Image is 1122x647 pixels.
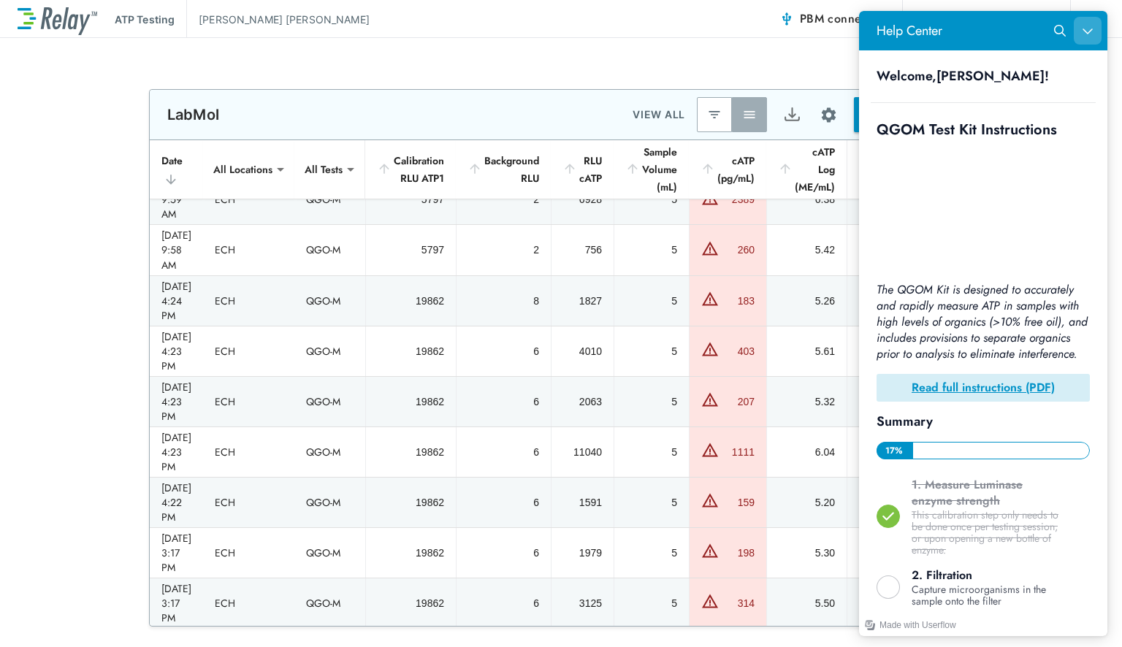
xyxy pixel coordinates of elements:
img: Warning [701,491,719,509]
img: Warning [701,340,719,358]
div: 5 [626,344,677,359]
td: Muestra_5 [847,578,963,628]
td: Muestra_10 [847,276,963,326]
button: Search [187,6,215,34]
td: Muestra_6 [847,478,963,527]
div: [DATE] 4:23 PM [161,329,191,373]
div: 4010 [563,344,602,359]
td: QGO-M [294,175,365,224]
div: 5.30 [779,545,835,560]
img: LuminUltra Relay [18,4,97,35]
div: 2 [468,242,539,257]
p: ATP Testing [115,12,175,27]
div: 19862 [378,495,444,510]
div: 19862 [378,596,444,610]
div: 19862 [378,545,444,560]
div: 5797 [378,242,444,257]
td: Muestra_8 [847,377,963,426]
td: QGO-M [294,578,365,628]
button: Export [774,97,809,132]
div: 2 [468,192,539,207]
td: Muestra_9 [847,427,963,477]
button: Main menu [1083,5,1104,33]
div: [DATE] 3:17 PM [161,531,191,575]
div: Background RLU [467,152,539,187]
div: 1111 [722,445,755,459]
td: QGO-M [294,225,365,275]
td: Muestra_7 [847,326,963,376]
div: 2389 [722,192,755,207]
div: 6 [468,495,539,510]
div: 159 [722,495,755,510]
div: Made with Userflow [20,606,97,622]
div: 5797 [378,192,444,207]
td: ECH [203,478,294,527]
div: 207 [722,394,755,409]
td: QGO-M [294,326,365,376]
div: 19862 [378,294,444,308]
div: [DATE] 4:23 PM [161,380,191,424]
div: 19862 [378,344,444,359]
div: RLU cATP [562,152,602,187]
div: cATP (pg/mL) [701,152,755,187]
td: ECH [203,225,294,275]
img: Warning [701,391,719,408]
div: 260 [722,242,755,257]
div: [DATE] 4:23 PM [161,430,191,474]
div: 5.32 [779,394,835,409]
p: LabMol [167,106,219,123]
div: 5 [626,294,677,308]
td: Muestra_11 [847,225,963,275]
div: Calibration RLU ATP1 [377,152,444,187]
button: PBM connected [774,4,890,34]
div: 3125 [563,596,602,610]
div: 1591 [563,495,602,510]
div: Help Center [6,12,83,28]
img: Warning [701,441,719,459]
img: View All [742,107,757,122]
span: connected [828,10,885,27]
img: Export Icon [783,106,801,124]
div: 2063 [563,394,602,409]
td: QGO-M [294,276,365,326]
td: ECH [203,528,294,578]
td: Muestra_4 [847,528,963,578]
div: 403 [722,344,755,359]
button: Close Help Center [215,6,243,34]
img: Drawer Icon [1083,5,1104,33]
div: 5 [626,445,677,459]
div: 5.42 [779,242,835,257]
div: 11040 [563,445,602,459]
div: 198 [722,545,755,560]
div: 1979 [563,545,602,560]
div: 5.61 [779,344,835,359]
div: [DATE] 3:17 PM [161,581,191,625]
span: PBM [800,9,885,29]
div: 5 [626,545,677,560]
div: 8 [468,294,539,308]
div: [DATE] 4:24 PM [161,279,191,323]
div: 6 [468,596,539,610]
p: VIEW ALL [633,106,685,123]
div: 19862 [378,445,444,459]
div: 5 [626,192,677,207]
img: Warning [701,542,719,559]
div: 5 [626,394,677,409]
div: 5 [626,495,677,510]
div: 6.04 [779,445,835,459]
td: Muestra_15 [847,175,963,224]
td: ECH [203,427,294,477]
div: 6 [468,344,539,359]
div: 6928 [563,192,602,207]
